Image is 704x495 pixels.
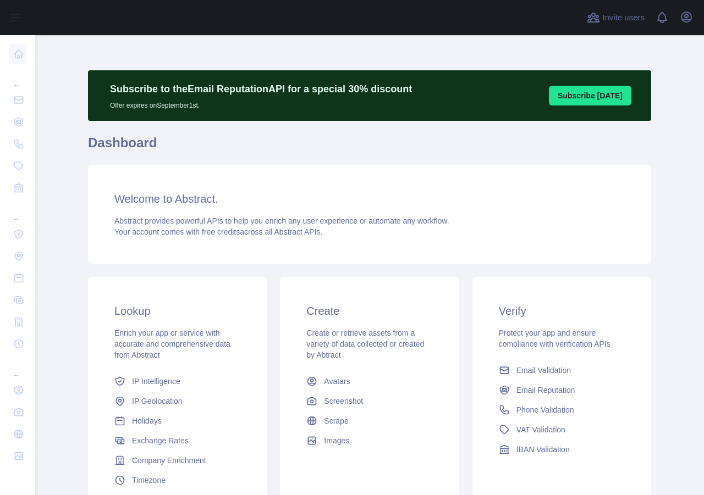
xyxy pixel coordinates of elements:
a: Scrape [302,411,437,431]
div: ... [9,66,26,88]
button: Subscribe [DATE] [549,86,631,105]
span: Abstract provides powerful APIs to help you enrich any user experience or automate any workflow. [114,216,449,225]
p: Offer expires on September 1st. [110,97,412,110]
span: Enrich your app or service with accurate and comprehensive data from Abstract [114,329,230,359]
span: Screenshot [324,396,363,407]
a: Email Reputation [494,380,629,400]
a: Company Enrichment [110,450,245,470]
span: Scrape [324,415,348,426]
span: Protect your app and ensure compliance with verification APIs [499,329,610,348]
h3: Welcome to Abstract. [114,191,625,207]
a: Email Validation [494,360,629,380]
h3: Create [306,303,432,319]
div: ... [9,200,26,222]
span: Phone Validation [516,404,574,415]
span: IP Geolocation [132,396,183,407]
span: Invite users [602,12,645,24]
span: free credits [202,227,240,236]
h3: Verify [499,303,625,319]
span: Email Validation [516,365,571,376]
span: IBAN Validation [516,444,570,455]
div: ... [9,356,26,378]
span: Exchange Rates [132,435,189,446]
a: Avatars [302,371,437,391]
h3: Lookup [114,303,240,319]
span: Holidays [132,415,162,426]
span: Timezone [132,475,166,486]
a: IBAN Validation [494,440,629,459]
span: VAT Validation [516,424,565,435]
a: Holidays [110,411,245,431]
a: IP Geolocation [110,391,245,411]
a: Screenshot [302,391,437,411]
a: IP Intelligence [110,371,245,391]
span: IP Intelligence [132,376,180,387]
span: Avatars [324,376,350,387]
a: Phone Validation [494,400,629,420]
a: Images [302,431,437,450]
span: Create or retrieve assets from a variety of data collected or created by Abtract [306,329,424,359]
span: Company Enrichment [132,455,206,466]
a: VAT Validation [494,420,629,440]
a: Timezone [110,470,245,490]
h1: Dashboard [88,134,651,160]
p: Subscribe to the Email Reputation API for a special 30 % discount [110,81,412,97]
span: Your account comes with across all Abstract APIs. [114,227,322,236]
span: Images [324,435,349,446]
button: Invite users [585,9,647,26]
span: Email Reputation [516,385,575,396]
a: Exchange Rates [110,431,245,450]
